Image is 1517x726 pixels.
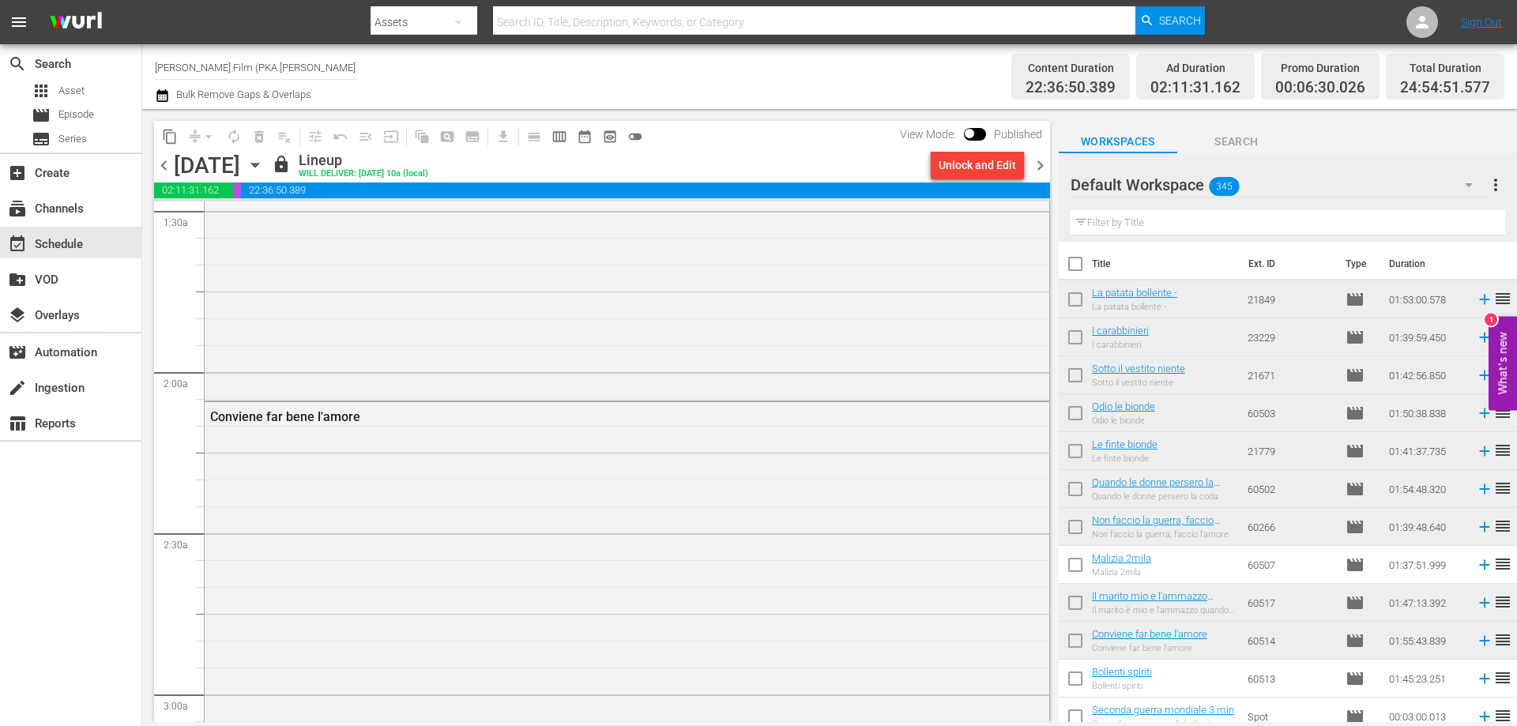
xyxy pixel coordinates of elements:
th: Duration [1380,242,1474,286]
td: 21849 [1241,280,1339,318]
span: 22:36:50.389 [241,182,1050,198]
div: Default Workspace [1071,163,1488,207]
td: 60507 [1241,546,1339,584]
div: Quando le donne persero la coda [1092,491,1235,502]
span: reorder [1493,441,1512,460]
span: Series [32,130,51,149]
div: Content Duration [1026,57,1116,79]
div: Sotto il vestito niente [1092,378,1185,388]
div: Ad Duration [1150,57,1240,79]
span: Bulk Remove Gaps & Overlaps [174,88,311,100]
span: Automation [8,343,27,362]
a: Seconda guerra mondiale 3 min [1092,704,1234,716]
span: Asset [58,83,85,99]
span: Series [58,131,87,147]
div: Odio le bionde [1092,416,1155,426]
span: Clear Lineup [272,124,297,149]
a: Conviene far bene l'amore [1092,628,1207,640]
span: Revert to Primary Episode [328,124,353,149]
td: 01:39:48.640 [1383,508,1470,546]
svg: Add to Schedule [1476,632,1493,649]
div: Conviene far bene l'amore [210,409,958,424]
span: reorder [1493,517,1512,536]
span: Month Calendar View [572,124,597,149]
div: Il marito è mio e l'ammazzo quando mi pare [1092,605,1235,615]
td: 60514 [1241,622,1339,660]
span: Episode [1346,669,1365,688]
span: Episode [1346,366,1365,385]
svg: Add to Schedule [1476,442,1493,460]
span: reorder [1493,555,1512,574]
button: Unlock and Edit [931,151,1024,179]
svg: Add to Schedule [1476,291,1493,308]
span: reorder [1493,630,1512,649]
span: Create Search Block [435,124,460,149]
span: Refresh All Search Blocks [404,121,435,152]
span: Schedule [8,235,27,254]
span: Toggle to switch from Published to Draft view. [964,128,975,139]
td: 21671 [1241,356,1339,394]
svg: Add to Schedule [1476,480,1493,498]
span: Update Metadata from Key Asset [378,124,404,149]
div: Bollenti spiriti [1092,681,1152,691]
span: Loop Content [221,124,247,149]
a: Quando le donne persero la coda [1092,476,1220,500]
span: Episode [1346,480,1365,498]
span: 02:11:31.162 [154,182,233,198]
td: 01:53:00.578 [1383,280,1470,318]
span: Episode [58,107,94,122]
span: Search [1177,132,1296,152]
div: La patata bollente - [1092,302,1177,312]
span: Episode [1346,555,1365,574]
span: Remove Gaps & Overlaps [183,124,221,149]
a: Malizia 2mila [1092,552,1151,564]
span: 00:06:30.026 [233,182,241,198]
div: [DATE] [174,152,240,179]
div: Le finte bionde [1092,453,1158,464]
div: Promo Duration [1275,57,1365,79]
span: menu [9,13,28,32]
span: Episode [1346,517,1365,536]
span: lock [272,155,291,174]
th: Type [1336,242,1380,286]
a: Le finte bionde [1092,438,1158,450]
span: Week Calendar View [547,124,572,149]
td: 60266 [1241,508,1339,546]
svg: Add to Schedule [1476,594,1493,611]
span: reorder [1493,289,1512,308]
a: Odio le bionde [1092,401,1155,412]
span: reorder [1493,479,1512,498]
td: 60513 [1241,660,1339,698]
div: Lineup [299,152,428,169]
span: 345 [1209,170,1239,203]
span: Search [8,55,27,73]
td: 60503 [1241,394,1339,432]
div: I carabbinieri [1092,340,1149,350]
span: Episode [1346,593,1365,612]
a: Il marito mio e l'ammazzo quando mi pare [1092,590,1214,614]
span: calendar_view_week_outlined [551,129,567,145]
span: Copy Lineup [157,124,183,149]
div: Malizia 2mila [1092,567,1151,577]
span: View Mode: [892,128,964,141]
svg: Add to Schedule [1476,708,1493,725]
span: Create [8,164,27,182]
span: 24 hours Lineup View is OFF [623,124,648,149]
span: 22:36:50.389 [1026,79,1116,97]
svg: Add to Schedule [1476,329,1493,346]
td: 01:39:59.450 [1383,318,1470,356]
span: Channels [8,199,27,218]
a: La patata bollente - [1092,287,1177,299]
td: 01:37:51.999 [1383,546,1470,584]
span: content_copy [162,129,178,145]
button: Search [1135,6,1205,35]
td: 60502 [1241,470,1339,508]
td: 01:45:23.251 [1383,660,1470,698]
span: Fill episodes with ad slates [353,124,378,149]
span: Download as CSV [485,121,516,152]
svg: Add to Schedule [1476,518,1493,536]
span: date_range_outlined [577,129,593,145]
a: Non faccio la guerra, faccio l'amore [1092,514,1220,538]
span: 00:06:30.026 [1275,79,1365,97]
td: 60517 [1241,584,1339,622]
